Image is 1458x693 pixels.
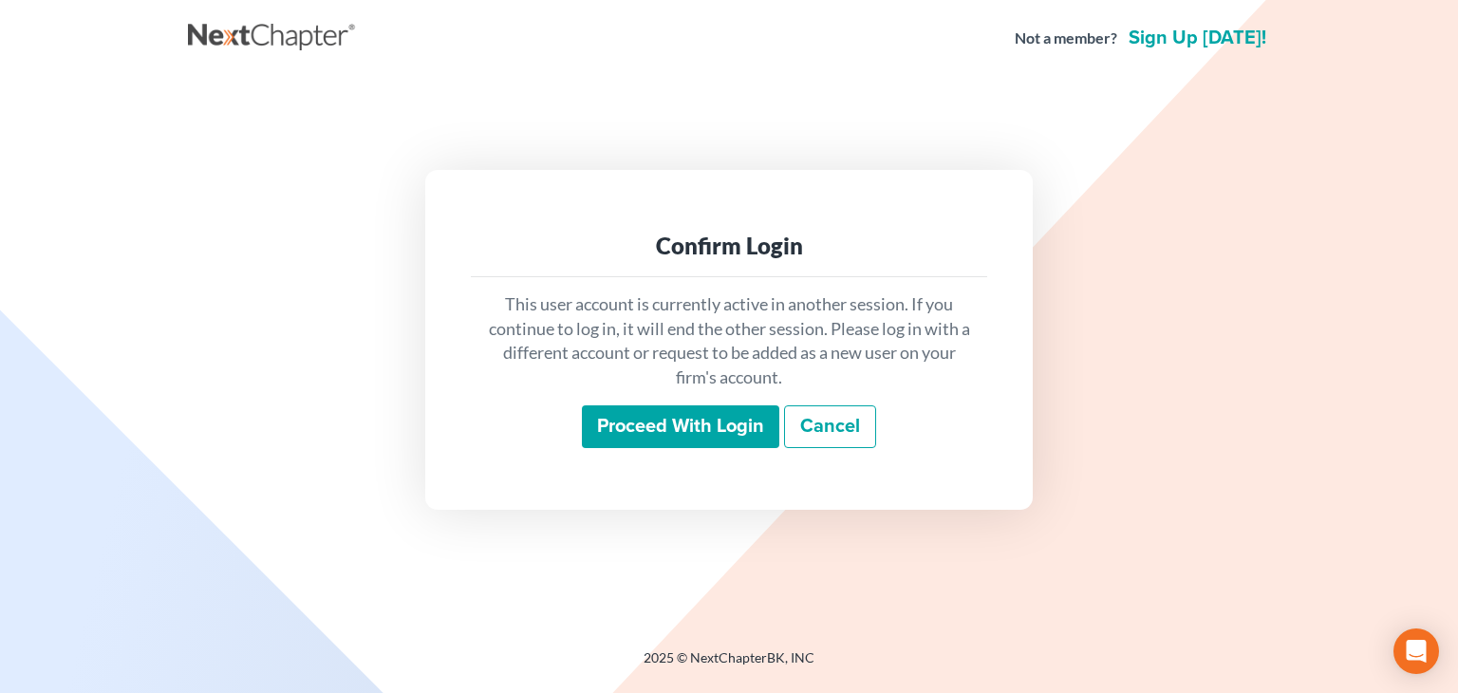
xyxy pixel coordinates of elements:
p: This user account is currently active in another session. If you continue to log in, it will end ... [486,292,972,390]
a: Sign up [DATE]! [1125,28,1270,47]
div: Confirm Login [486,231,972,261]
strong: Not a member? [1015,28,1117,49]
div: 2025 © NextChapterBK, INC [188,648,1270,683]
div: Open Intercom Messenger [1393,628,1439,674]
input: Proceed with login [582,405,779,449]
a: Cancel [784,405,876,449]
